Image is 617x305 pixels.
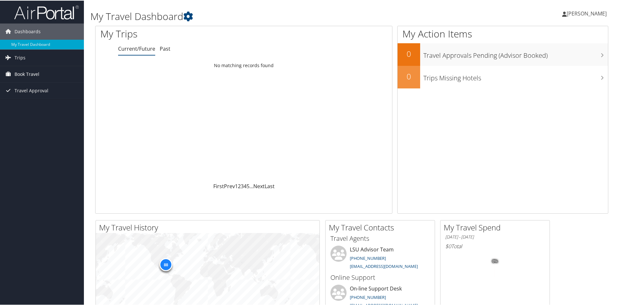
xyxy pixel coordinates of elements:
a: [PHONE_NUMBER] [350,255,386,260]
img: airportal-logo.png [14,4,79,19]
a: Past [160,45,170,52]
tspan: 0% [492,259,498,263]
span: $0 [445,242,451,249]
a: 3 [241,182,244,189]
span: Book Travel [15,66,39,82]
span: [PERSON_NAME] [567,9,607,16]
a: Prev [224,182,235,189]
h3: Trips Missing Hotels [423,70,608,82]
span: Trips [15,49,25,65]
h3: Travel Approvals Pending (Advisor Booked) [423,47,608,59]
h2: 0 [398,48,420,59]
td: No matching records found [96,59,392,71]
h3: Travel Agents [330,233,430,242]
a: [EMAIL_ADDRESS][DOMAIN_NAME] [350,263,418,269]
span: Dashboards [15,23,41,39]
a: 1 [235,182,238,189]
a: [PERSON_NAME] [562,3,613,23]
h2: My Travel Contacts [329,221,435,232]
h3: Online Support [330,272,430,281]
a: 0Travel Approvals Pending (Advisor Booked) [398,43,608,65]
span: Travel Approval [15,82,48,98]
a: 2 [238,182,241,189]
a: 4 [244,182,247,189]
h2: 0 [398,70,420,81]
h1: My Trips [100,26,264,40]
a: Last [265,182,275,189]
div: 88 [159,258,172,270]
h6: [DATE] - [DATE] [445,233,545,239]
h2: My Travel Spend [444,221,550,232]
a: [PHONE_NUMBER] [350,294,386,300]
li: LSU Advisor Team [327,245,433,271]
a: First [213,182,224,189]
h2: My Travel History [99,221,319,232]
a: 0Trips Missing Hotels [398,65,608,88]
h1: My Travel Dashboard [90,9,439,23]
a: 5 [247,182,249,189]
a: Current/Future [118,45,155,52]
span: … [249,182,253,189]
a: Next [253,182,265,189]
h1: My Action Items [398,26,608,40]
h6: Total [445,242,545,249]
